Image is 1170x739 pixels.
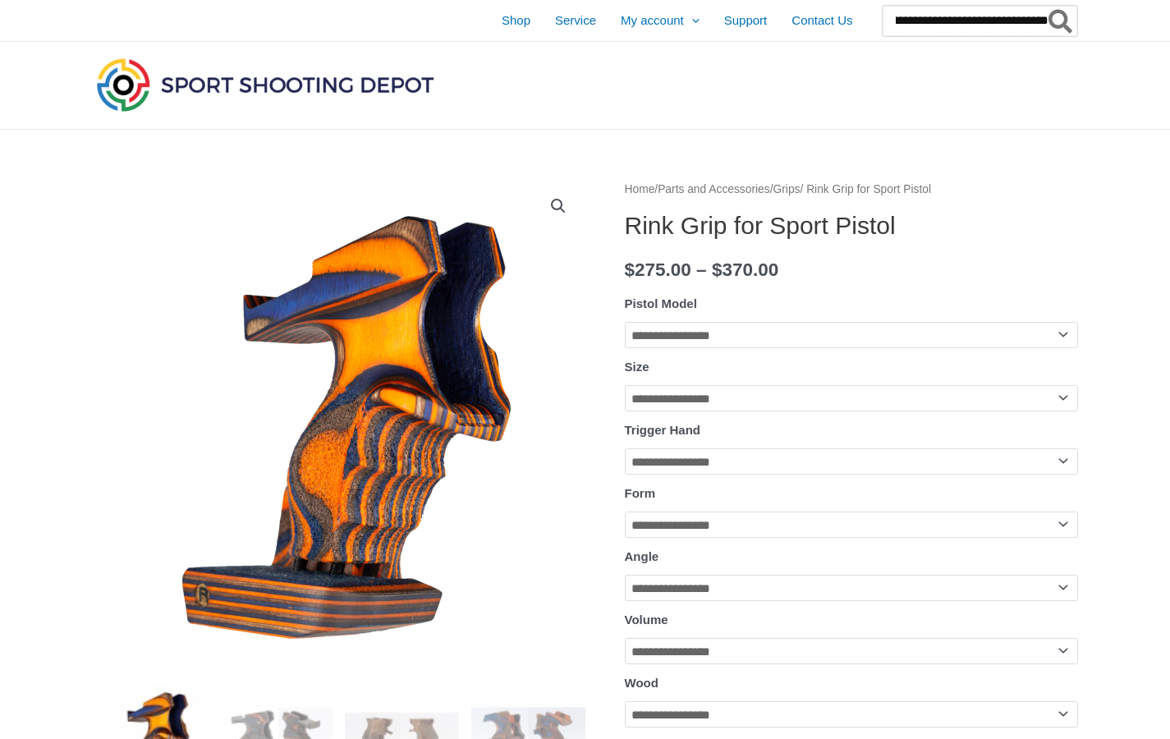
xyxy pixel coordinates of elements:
bdi: 275.00 [625,259,691,280]
nav: Breadcrumb [625,179,1078,200]
label: Pistol Model [625,296,697,310]
h1: Rink Grip for Sport Pistol [625,211,1078,241]
label: Trigger Hand [625,423,701,437]
button: Search [1045,6,1077,36]
img: Sport Shooting Depot [93,54,438,115]
label: Form [625,486,656,500]
bdi: 370.00 [712,259,778,280]
a: View full-screen image gallery [544,191,573,221]
label: Wood [625,676,658,690]
span: $ [712,259,723,280]
span: $ [625,259,635,280]
label: Size [625,360,649,374]
a: Grips [773,183,801,195]
a: Parts and Accessories [658,183,770,195]
span: – [696,259,707,280]
a: Home [625,183,655,195]
label: Volume [625,613,668,627]
label: Angle [625,549,659,563]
